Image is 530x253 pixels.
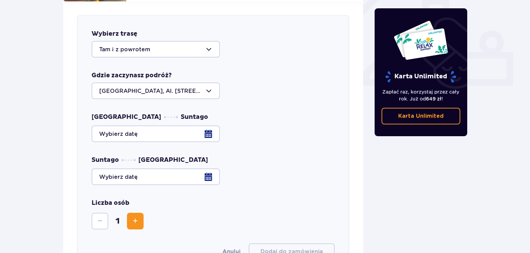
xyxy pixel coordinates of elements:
[92,113,161,121] span: [GEOGRAPHIC_DATA]
[122,159,136,161] img: dots
[92,156,119,164] span: Suntago
[382,88,461,102] p: Zapłać raz, korzystaj przez cały rok. Już od !
[92,213,108,229] button: Zmniejsz
[92,71,172,80] p: Gdzie zaczynasz podróż?
[181,113,208,121] span: Suntago
[92,30,137,38] p: Wybierz trasę
[92,199,129,207] p: Liczba osób
[110,216,126,226] span: 1
[382,108,461,124] a: Karta Unlimited
[398,112,444,120] p: Karta Unlimited
[385,71,457,83] p: Karta Unlimited
[127,213,144,229] button: Zwiększ
[426,96,442,102] span: 649 zł
[164,116,178,118] img: dots
[393,20,448,60] img: Dwie karty całoroczne do Suntago z napisem 'UNLIMITED RELAX', na białym tle z tropikalnymi liśćmi...
[138,156,208,164] span: [GEOGRAPHIC_DATA]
